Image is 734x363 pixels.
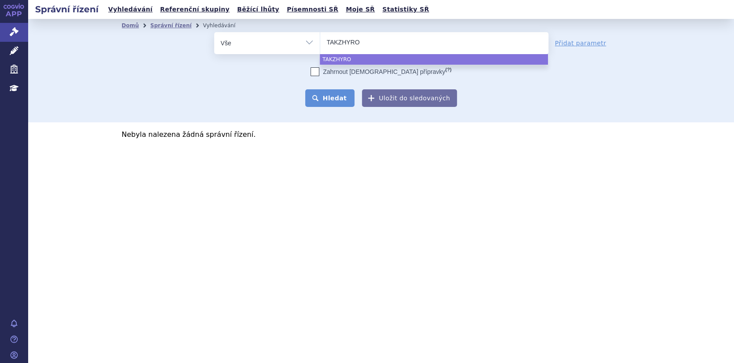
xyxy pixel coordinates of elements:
[234,4,282,15] a: Běžící lhůty
[122,22,139,29] a: Domů
[343,4,377,15] a: Moje SŘ
[203,19,247,32] li: Vyhledávání
[555,39,606,48] a: Přidat parametr
[28,3,106,15] h2: Správní řízení
[445,67,451,73] abbr: (?)
[122,131,641,138] p: Nebyla nalezena žádná správní řízení.
[362,89,457,107] button: Uložit do sledovaných
[150,22,192,29] a: Správní řízení
[320,54,548,65] li: TAKZHYRO
[157,4,232,15] a: Referenční skupiny
[106,4,155,15] a: Vyhledávání
[310,67,451,76] label: Zahrnout [DEMOGRAPHIC_DATA] přípravky
[380,4,431,15] a: Statistiky SŘ
[284,4,341,15] a: Písemnosti SŘ
[305,89,355,107] button: Hledat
